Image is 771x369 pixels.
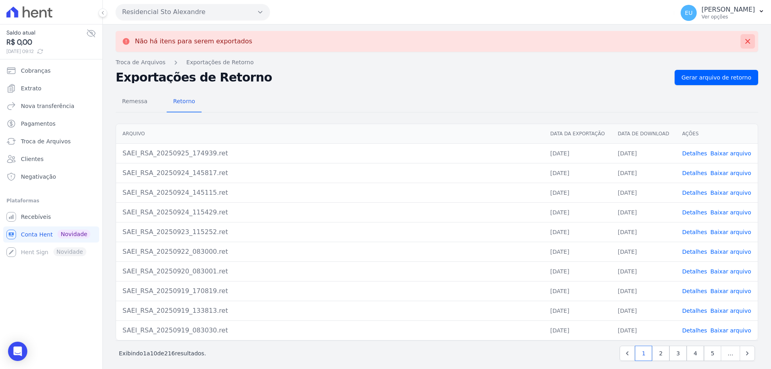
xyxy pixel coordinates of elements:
button: Residencial Sto Alexandre [116,4,270,20]
a: Retorno [167,92,202,112]
a: Detalhes [682,229,707,235]
span: Retorno [168,93,200,109]
td: [DATE] [612,261,676,281]
td: [DATE] [612,163,676,183]
a: Cobranças [3,63,99,79]
a: Detalhes [682,308,707,314]
span: Cobranças [21,67,51,75]
span: Saldo atual [6,29,86,37]
td: [DATE] [544,320,611,340]
td: [DATE] [612,281,676,301]
a: 2 [652,346,669,361]
a: Baixar arquivo [710,327,751,334]
div: SAEI_RSA_20250925_174939.ret [122,149,537,158]
td: [DATE] [544,163,611,183]
a: Troca de Arquivos [3,133,99,149]
a: Baixar arquivo [710,150,751,157]
button: EU [PERSON_NAME] Ver opções [674,2,771,24]
span: 1 [143,350,147,357]
span: Recebíveis [21,213,51,221]
span: Gerar arquivo de retorno [681,73,751,82]
a: Previous [620,346,635,361]
div: Plataformas [6,196,96,206]
td: [DATE] [612,183,676,202]
td: [DATE] [544,202,611,222]
span: Conta Hent [21,230,53,239]
a: Baixar arquivo [710,308,751,314]
a: Detalhes [682,150,707,157]
span: 216 [164,350,175,357]
td: [DATE] [544,281,611,301]
a: Recebíveis [3,209,99,225]
a: Exportações de Retorno [186,58,254,67]
a: Troca de Arquivos [116,58,165,67]
a: Baixar arquivo [710,268,751,275]
div: SAEI_RSA_20250924_145115.ret [122,188,537,198]
h2: Exportações de Retorno [116,72,668,83]
td: [DATE] [544,261,611,281]
div: SAEI_RSA_20250919_170819.ret [122,286,537,296]
a: Baixar arquivo [710,190,751,196]
div: SAEI_RSA_20250923_115252.ret [122,227,537,237]
div: SAEI_RSA_20250920_083001.ret [122,267,537,276]
a: 4 [687,346,704,361]
a: Detalhes [682,249,707,255]
a: Nova transferência [3,98,99,114]
p: Ver opções [702,14,755,20]
a: Clientes [3,151,99,167]
td: [DATE] [544,242,611,261]
span: … [721,346,740,361]
a: Negativação [3,169,99,185]
p: Não há itens para serem exportados [135,37,252,45]
div: SAEI_RSA_20250919_133813.ret [122,306,537,316]
span: Negativação [21,173,56,181]
div: Open Intercom Messenger [8,342,27,361]
span: Clientes [21,155,43,163]
span: Extrato [21,84,41,92]
span: 10 [150,350,157,357]
a: 3 [669,346,687,361]
a: Detalhes [682,190,707,196]
a: Detalhes [682,327,707,334]
th: Data de Download [612,124,676,144]
p: [PERSON_NAME] [702,6,755,14]
a: Baixar arquivo [710,229,751,235]
span: [DATE] 09:12 [6,48,86,55]
a: Gerar arquivo de retorno [675,70,758,85]
span: Troca de Arquivos [21,137,71,145]
a: Detalhes [682,170,707,176]
div: SAEI_RSA_20250919_083030.ret [122,326,537,335]
a: Extrato [3,80,99,96]
div: SAEI_RSA_20250922_083000.ret [122,247,537,257]
td: [DATE] [544,222,611,242]
span: Pagamentos [21,120,55,128]
span: Remessa [117,93,152,109]
td: [DATE] [612,320,676,340]
td: [DATE] [612,202,676,222]
nav: Breadcrumb [116,58,758,67]
a: Detalhes [682,209,707,216]
td: [DATE] [612,143,676,163]
a: Detalhes [682,268,707,275]
span: EU [685,10,693,16]
th: Data da Exportação [544,124,611,144]
span: Nova transferência [21,102,74,110]
span: Novidade [57,230,90,239]
a: 1 [635,346,652,361]
td: [DATE] [544,301,611,320]
td: [DATE] [612,222,676,242]
a: Baixar arquivo [710,209,751,216]
a: 5 [704,346,721,361]
td: [DATE] [612,242,676,261]
nav: Sidebar [6,63,96,260]
th: Arquivo [116,124,544,144]
a: Baixar arquivo [710,249,751,255]
a: Next [740,346,755,361]
p: Exibindo a de resultados. [119,349,206,357]
span: R$ 0,00 [6,37,86,48]
th: Ações [676,124,758,144]
a: Baixar arquivo [710,288,751,294]
td: [DATE] [544,143,611,163]
a: Remessa [116,92,154,112]
div: SAEI_RSA_20250924_145817.ret [122,168,537,178]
